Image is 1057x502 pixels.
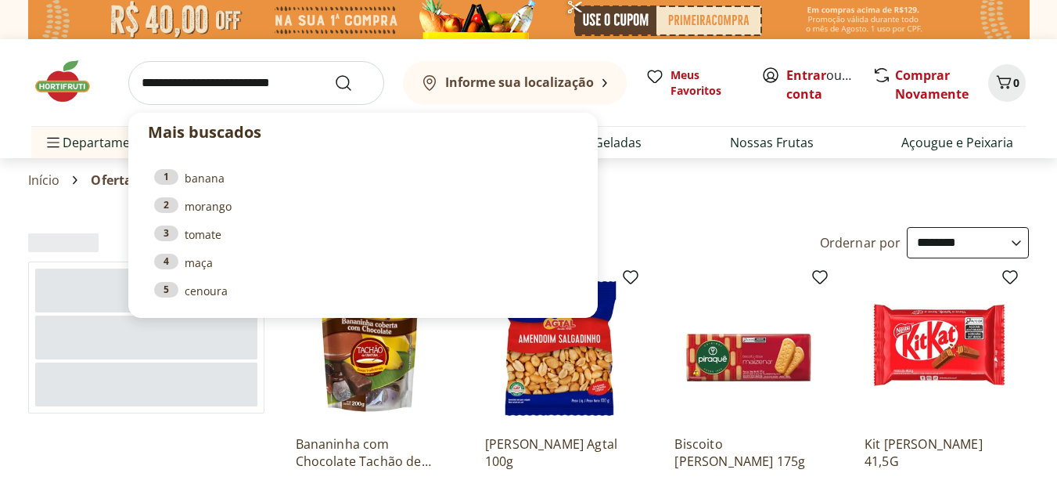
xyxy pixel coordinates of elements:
a: 3tomate [154,226,572,243]
a: Entrar [786,67,826,84]
input: search [128,61,384,105]
a: Meus Favoritos [645,67,742,99]
a: Biscoito [PERSON_NAME] 175g [674,435,823,470]
span: Departamentos [44,124,156,161]
img: Bananinha com Chocolate Tachão de Ubatuba 200g [296,274,444,423]
span: Meus Favoritos [671,67,742,99]
a: 5cenoura [154,282,572,299]
a: Início [28,173,60,187]
a: Bananinha com Chocolate Tachão de Ubatuba 200g [296,435,444,470]
b: Informe sua localização [445,74,594,91]
div: 1 [154,169,178,185]
div: 2 [154,197,178,213]
a: 2morango [154,197,572,215]
a: Criar conta [786,67,872,103]
span: Ofertas de Mercearia [91,173,224,187]
img: Hortifruti [31,58,110,105]
span: 0 [1013,75,1019,90]
button: Carrinho [988,64,1026,102]
span: ou [786,66,856,103]
a: 4maça [154,254,572,271]
img: Biscoito Maizena Piraque 175g [674,274,823,423]
label: Ordernar por [820,234,901,251]
div: 4 [154,254,178,269]
button: Menu [44,124,63,161]
a: Comprar Novamente [895,67,969,103]
div: 3 [154,226,178,241]
a: Açougue e Peixaria [901,133,1013,152]
img: Kit Kat Ao Leite 41,5G [865,274,1013,423]
button: Submit Search [334,74,372,92]
a: Nossas Frutas [730,133,814,152]
a: [PERSON_NAME] Agtal 100g [485,435,634,470]
a: 1banana [154,169,572,186]
img: Amendoim Salgadinho Agtal 100g [485,274,634,423]
button: Informe sua localização [403,61,627,105]
div: 5 [154,282,178,298]
a: Kit [PERSON_NAME] 41,5G [865,435,1013,470]
p: Mais buscados [148,121,578,144]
